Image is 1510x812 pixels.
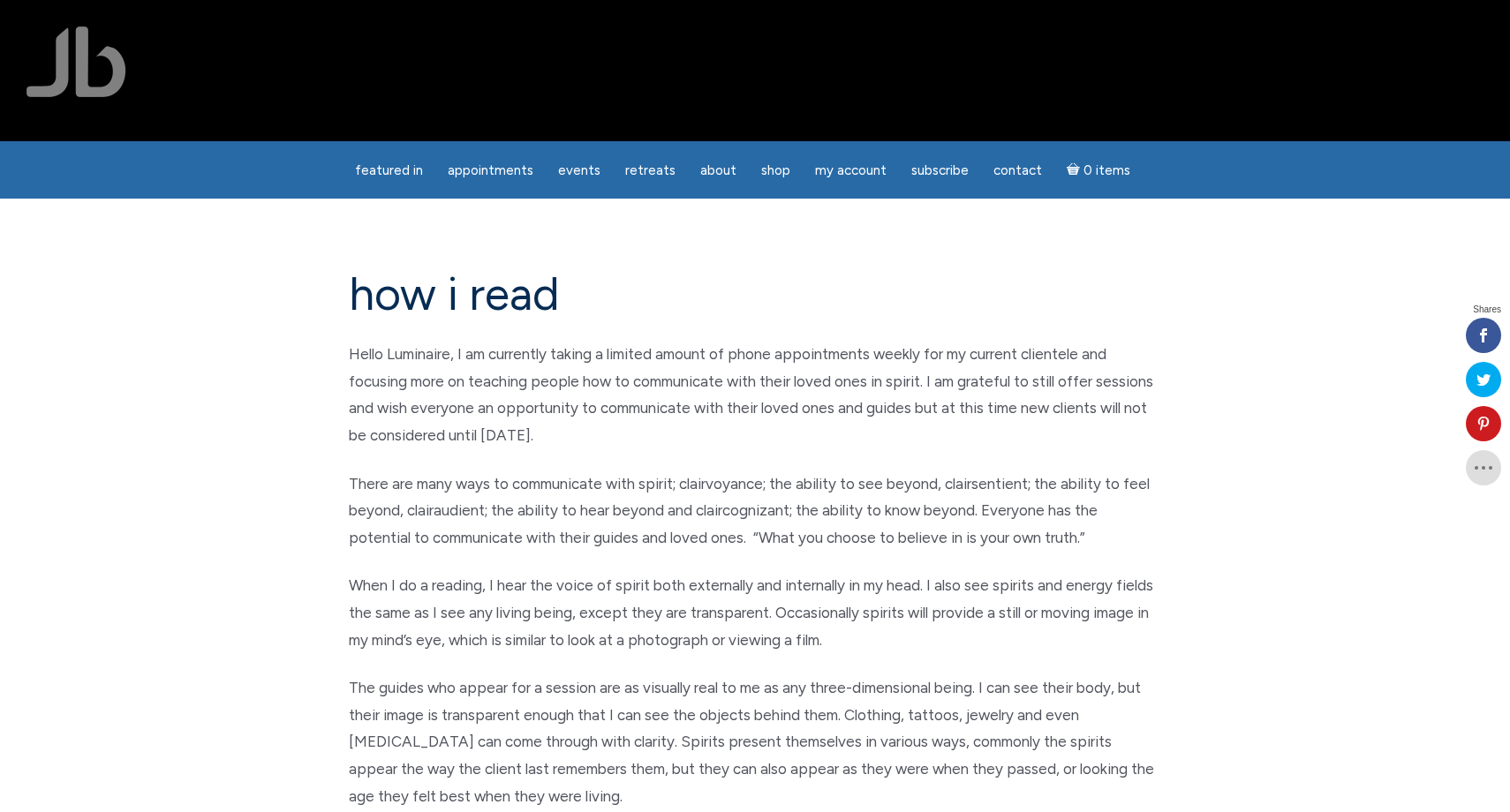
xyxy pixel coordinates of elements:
a: About [690,154,747,188]
h1: how i read [349,269,1161,320]
p: Hello Luminaire, I am currently taking a limited amount of phone appointments weekly for my curre... [349,341,1161,448]
p: When I do a reading, I hear the voice of spirit both externally and internally in my head. I also... [349,572,1161,653]
a: My Account [804,154,897,188]
a: Subscribe [901,154,979,188]
a: Retreats [615,154,686,188]
img: Jamie Butler. The Everyday Medium [26,26,126,97]
p: There are many ways to communicate with spirit; clairvoyance; the ability to see beyond, clairsen... [349,470,1161,552]
a: Cart0 items [1056,152,1141,188]
span: Contact [993,162,1042,178]
span: Shares [1473,305,1501,314]
span: Subscribe [911,162,969,178]
a: Events [547,154,611,188]
span: featured in [355,162,423,178]
a: Appointments [437,154,544,188]
span: About [700,162,736,178]
span: Appointments [448,162,533,178]
a: featured in [344,154,434,188]
span: Retreats [625,162,676,178]
a: Contact [983,154,1053,188]
span: My Account [815,162,887,178]
span: Events [558,162,600,178]
i: Cart [1067,162,1083,178]
a: Shop [751,154,801,188]
span: 0 items [1083,164,1130,177]
span: Shop [761,162,790,178]
p: The guides who appear for a session are as visually real to me as any three-dimensional being. I ... [349,674,1161,809]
